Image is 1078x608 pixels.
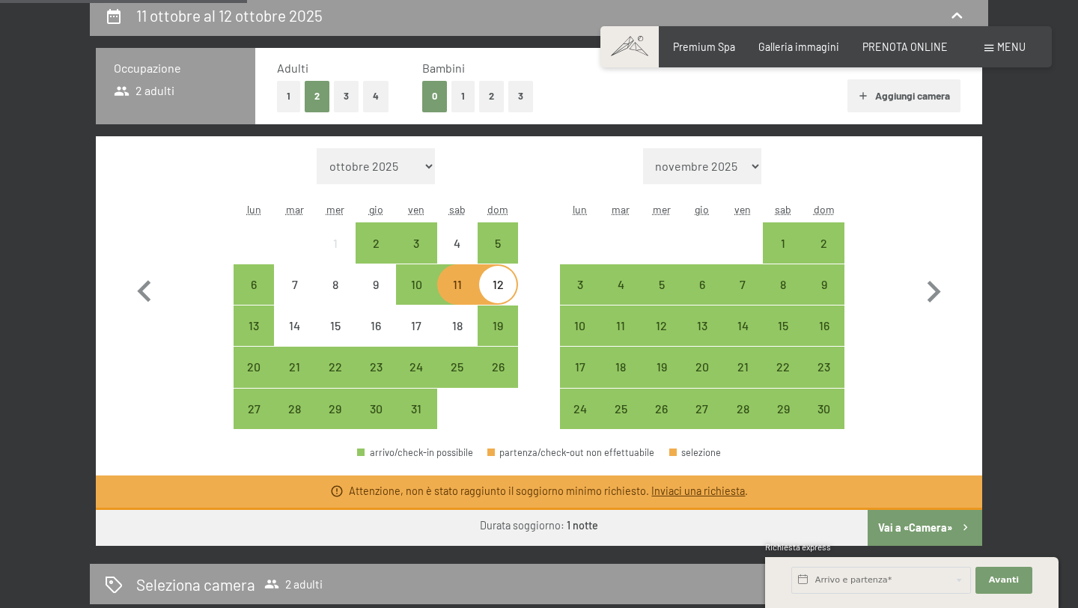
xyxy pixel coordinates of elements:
div: 3 [561,279,599,316]
div: 16 [357,320,395,357]
div: Fri Oct 03 2025 [396,222,436,263]
div: Mon Nov 17 2025 [560,347,600,387]
a: Inviaci una richiesta [651,484,745,497]
div: arrivo/check-in possibile [234,305,274,346]
div: 9 [357,279,395,316]
div: arrivo/check-in possibile [682,347,722,387]
div: arrivo/check-in possibile [274,389,314,429]
div: Tue Oct 28 2025 [274,389,314,429]
abbr: sabato [449,203,466,216]
div: Sat Oct 18 2025 [437,305,478,346]
span: Bambini [422,61,465,75]
abbr: venerdì [408,203,424,216]
div: 27 [235,403,272,440]
abbr: sabato [775,203,791,216]
div: arrivo/check-in non effettuabile [396,305,436,346]
div: Sat Nov 22 2025 [763,347,803,387]
div: arrivo/check-in possibile [641,347,681,387]
div: arrivo/check-in possibile [560,305,600,346]
div: 9 [806,279,843,316]
div: 30 [357,403,395,440]
div: arrivo/check-in possibile [234,347,274,387]
div: arrivo/check-in possibile [356,389,396,429]
span: 2 adulti [114,82,174,99]
abbr: domenica [814,203,835,216]
div: Sun Oct 05 2025 [478,222,518,263]
div: 8 [764,279,802,316]
div: Sat Oct 04 2025 [437,222,478,263]
div: Sun Oct 12 2025 [478,264,518,305]
div: Fri Nov 28 2025 [722,389,763,429]
div: arrivo/check-in possibile [641,305,681,346]
div: Wed Oct 15 2025 [315,305,356,346]
div: arrivo/check-in possibile [274,347,314,387]
div: 28 [724,403,761,440]
div: 25 [602,403,639,440]
div: Wed Nov 19 2025 [641,347,681,387]
div: arrivo/check-in possibile [315,347,356,387]
div: 29 [764,403,802,440]
div: Fri Oct 24 2025 [396,347,436,387]
button: 3 [508,81,533,112]
div: arrivo/check-in possibile [804,389,844,429]
div: 18 [602,361,639,398]
div: arrivo/check-in possibile [804,305,844,346]
div: 14 [275,320,313,357]
div: 24 [398,361,435,398]
div: 4 [439,237,476,275]
div: arrivo/check-in possibile [722,347,763,387]
div: 17 [561,361,599,398]
button: 2 [305,81,329,112]
button: Vai a «Camera» [868,510,982,546]
div: 27 [683,403,721,440]
div: 4 [602,279,639,316]
div: arrivo/check-in non effettuabile [437,305,478,346]
div: Mon Oct 13 2025 [234,305,274,346]
div: Fri Oct 17 2025 [396,305,436,346]
div: Tue Nov 25 2025 [600,389,641,429]
div: arrivo/check-in possibile [804,347,844,387]
div: arrivo/check-in possibile [396,347,436,387]
abbr: martedì [612,203,630,216]
div: arrivo/check-in possibile [356,347,396,387]
div: 10 [398,279,435,316]
div: Thu Oct 16 2025 [356,305,396,346]
div: arrivo/check-in possibile [600,389,641,429]
div: arrivo/check-in non effettuabile [478,264,518,305]
button: 1 [451,81,475,112]
abbr: giovedì [695,203,709,216]
div: arrivo/check-in possibile [437,264,478,305]
div: Tue Nov 18 2025 [600,347,641,387]
div: Thu Oct 09 2025 [356,264,396,305]
div: arrivo/check-in possibile [763,347,803,387]
div: 16 [806,320,843,357]
div: 11 [439,279,476,316]
div: 25 [439,361,476,398]
div: Sun Nov 23 2025 [804,347,844,387]
div: Thu Oct 23 2025 [356,347,396,387]
div: 18 [439,320,476,357]
div: 1 [317,237,354,275]
div: Fri Nov 14 2025 [722,305,763,346]
div: 11 [602,320,639,357]
div: 13 [235,320,272,357]
div: arrivo/check-in possibile [763,222,803,263]
div: Tue Nov 04 2025 [600,264,641,305]
div: 8 [317,279,354,316]
span: 2 adulti [264,577,323,592]
div: 13 [683,320,721,357]
div: Mon Oct 06 2025 [234,264,274,305]
div: 26 [479,361,517,398]
div: 12 [642,320,680,357]
abbr: giovedì [369,203,383,216]
div: arrivo/check-in possibile [396,389,436,429]
div: Durata soggiorno: [480,518,598,533]
button: 3 [334,81,359,112]
div: arrivo/check-in non effettuabile [274,305,314,346]
a: Galleria immagini [758,40,839,53]
a: Premium Spa [673,40,735,53]
div: Thu Nov 27 2025 [682,389,722,429]
div: Tue Oct 07 2025 [274,264,314,305]
button: Aggiungi camera [847,79,960,112]
div: 21 [724,361,761,398]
